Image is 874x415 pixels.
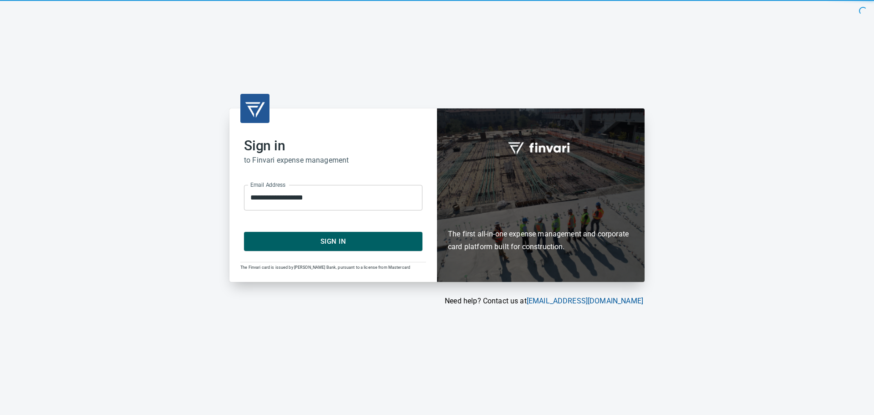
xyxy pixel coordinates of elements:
a: [EMAIL_ADDRESS][DOMAIN_NAME] [527,297,643,305]
span: Sign In [254,236,412,247]
h2: Sign in [244,138,422,154]
img: fullword_logo_white.png [507,137,575,158]
span: The Finvari card is issued by [PERSON_NAME] Bank, pursuant to a license from Mastercard [240,265,410,270]
button: Sign In [244,232,422,251]
div: Finvari [437,108,645,282]
p: Need help? Contact us at [229,296,643,307]
h6: The first all-in-one expense management and corporate card platform built for construction. [448,175,634,254]
h6: to Finvari expense management [244,154,422,167]
img: transparent_logo.png [244,97,266,119]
